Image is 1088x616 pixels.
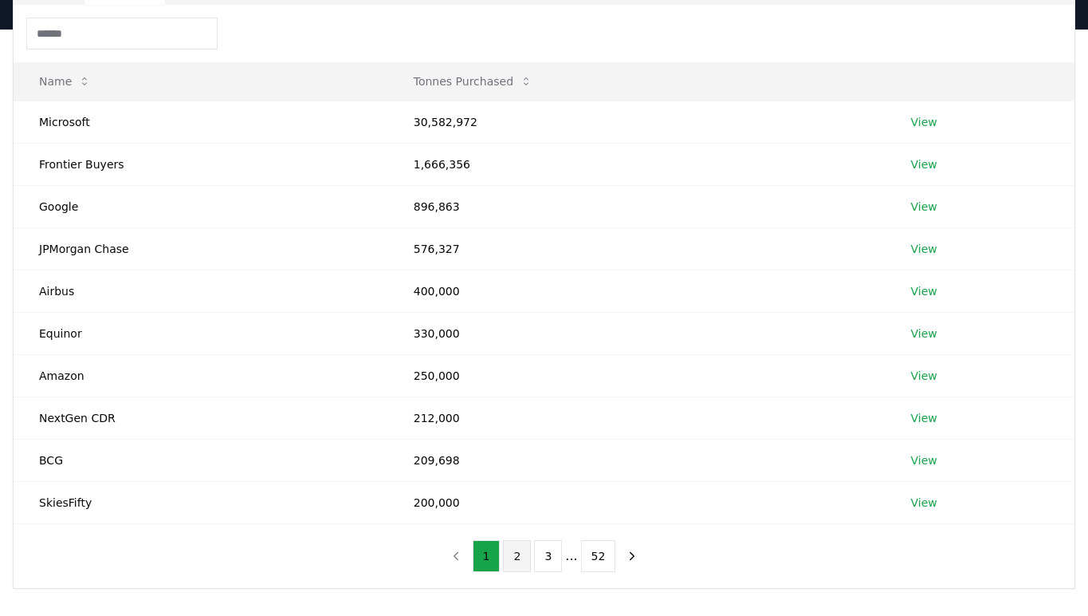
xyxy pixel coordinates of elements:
td: 400,000 [388,270,886,312]
td: JPMorgan Chase [14,227,388,270]
td: 1,666,356 [388,143,886,185]
a: View [910,241,937,257]
a: View [910,156,937,172]
a: View [910,452,937,468]
button: 1 [473,540,501,572]
td: Amazon [14,354,388,397]
td: Frontier Buyers [14,143,388,185]
td: Google [14,185,388,227]
a: View [910,495,937,511]
td: 576,327 [388,227,886,270]
td: 200,000 [388,481,886,523]
button: 52 [581,540,616,572]
li: ... [565,547,577,566]
td: Equinor [14,312,388,354]
a: View [910,410,937,426]
td: 250,000 [388,354,886,397]
td: NextGen CDR [14,397,388,439]
td: BCG [14,439,388,481]
td: Microsoft [14,101,388,143]
td: Airbus [14,270,388,312]
td: 30,582,972 [388,101,886,143]
button: 3 [534,540,562,572]
td: 330,000 [388,312,886,354]
button: next page [619,540,646,572]
a: View [910,326,937,342]
td: 209,698 [388,439,886,481]
td: 212,000 [388,397,886,439]
a: View [910,283,937,299]
td: 896,863 [388,185,886,227]
button: 2 [503,540,531,572]
a: View [910,368,937,384]
a: View [910,199,937,215]
button: Tonnes Purchased [401,65,545,97]
button: Name [26,65,104,97]
td: SkiesFifty [14,481,388,523]
a: View [910,114,937,130]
